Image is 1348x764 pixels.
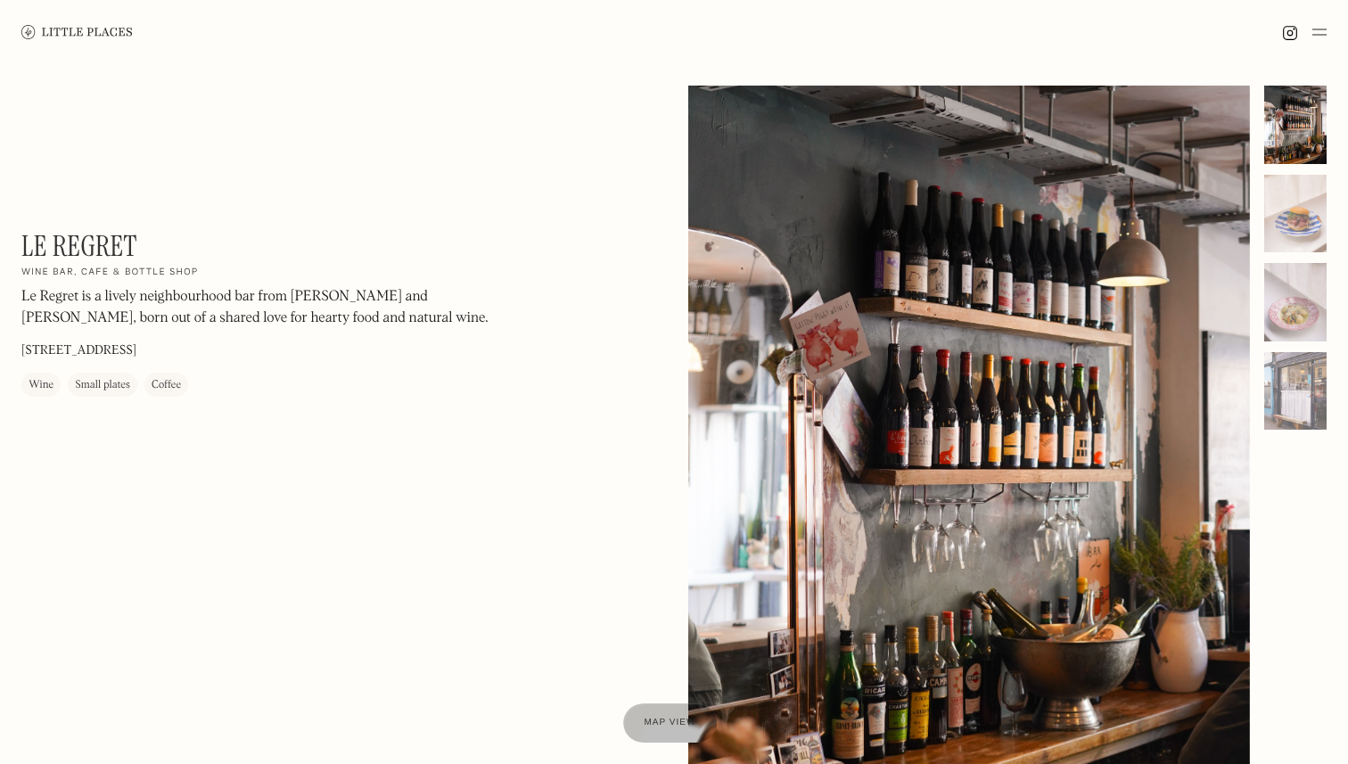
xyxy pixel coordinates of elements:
div: Wine [29,377,53,395]
p: [STREET_ADDRESS] [21,342,136,361]
p: Le Regret is a lively neighbourhood bar from [PERSON_NAME] and [PERSON_NAME], born out of a share... [21,287,503,330]
span: Map view [645,718,696,727]
h2: Wine bar, cafe & bottle shop [21,267,198,280]
div: Small plates [75,377,130,395]
h1: Le Regret [21,229,137,263]
div: Coffee [152,377,181,395]
a: Map view [623,703,718,743]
